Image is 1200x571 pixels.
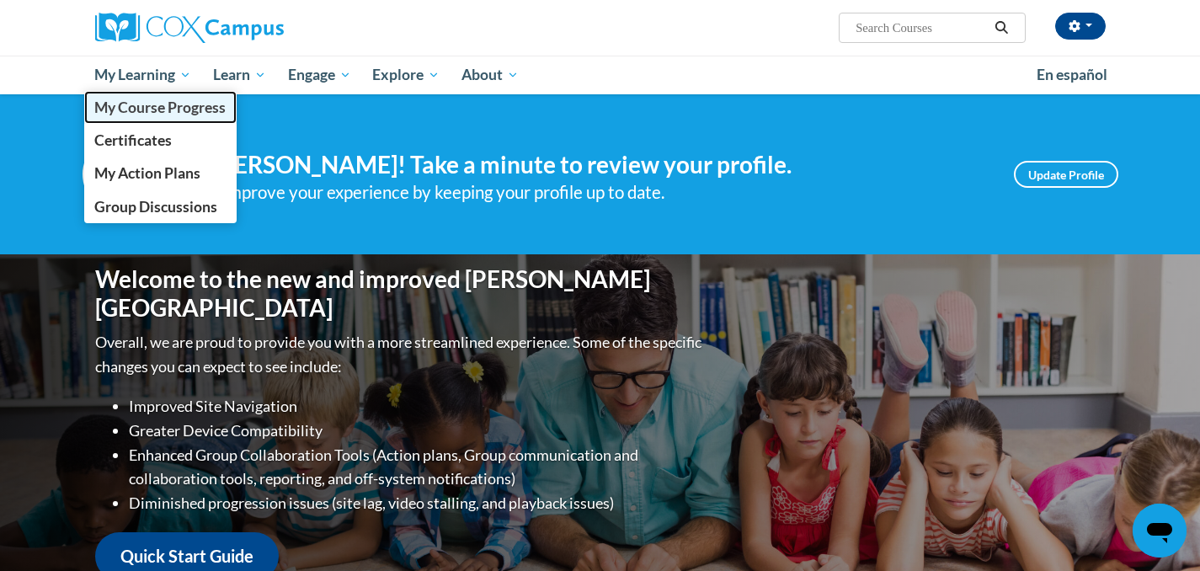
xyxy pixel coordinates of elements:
img: Cox Campus [95,13,284,43]
button: Account Settings [1055,13,1106,40]
span: En español [1037,66,1107,83]
span: Learn [213,65,266,85]
span: Certificates [94,131,172,149]
iframe: Button to launch messaging window [1133,504,1187,558]
li: Enhanced Group Collaboration Tools (Action plans, Group communication and collaboration tools, re... [129,443,706,492]
span: My Learning [94,65,191,85]
div: Main menu [70,56,1131,94]
a: Cox Campus [95,13,415,43]
a: Learn [202,56,277,94]
a: My Course Progress [84,91,237,124]
li: Diminished progression issues (site lag, video stalling, and playback issues) [129,491,706,515]
img: Profile Image [83,136,158,212]
div: Help improve your experience by keeping your profile up to date. [184,179,989,206]
a: About [451,56,530,94]
span: Group Discussions [94,198,217,216]
a: Engage [277,56,362,94]
input: Search Courses [854,18,989,38]
span: My Action Plans [94,164,200,182]
a: Explore [361,56,451,94]
a: Certificates [84,124,237,157]
a: Update Profile [1014,161,1118,188]
a: My Action Plans [84,157,237,189]
button: Search [989,18,1014,38]
a: My Learning [84,56,203,94]
li: Improved Site Navigation [129,394,706,419]
span: About [461,65,519,85]
a: En español [1026,57,1118,93]
span: Engage [288,65,351,85]
span: My Course Progress [94,99,226,116]
p: Overall, we are proud to provide you with a more streamlined experience. Some of the specific cha... [95,330,706,379]
span: Explore [372,65,440,85]
h1: Welcome to the new and improved [PERSON_NAME][GEOGRAPHIC_DATA] [95,265,706,322]
h4: Hi [PERSON_NAME]! Take a minute to review your profile. [184,151,989,179]
a: Group Discussions [84,190,237,223]
li: Greater Device Compatibility [129,419,706,443]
